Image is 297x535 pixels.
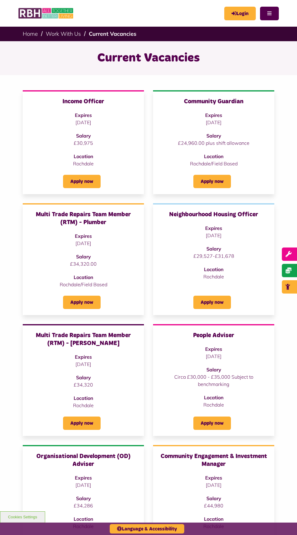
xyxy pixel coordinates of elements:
p: [DATE] [29,240,138,247]
strong: Salary [206,495,221,501]
strong: Location [204,153,224,159]
strong: Expires [205,225,222,231]
h1: Current Vacancies [8,50,289,66]
a: MyRBH [224,7,256,20]
h3: Multi Trade Repairs Team Member (RTM) - Plumber [29,211,138,226]
strong: Salary [76,495,91,501]
h3: Community Engagement & Investment Manager [159,452,268,468]
button: Language & Accessibility [110,524,184,533]
p: [DATE] [159,232,268,239]
h3: Community Guardian [159,98,268,105]
strong: Location [74,395,93,401]
p: [DATE] [29,119,138,126]
strong: Salary [206,246,221,252]
strong: Location [74,274,93,280]
a: Current Vacancies [89,30,136,37]
p: Rochdale [159,273,268,280]
p: Rochdale [159,401,268,408]
p: [DATE] [29,361,138,368]
a: Apply now [193,417,231,430]
img: RBH [18,6,74,21]
strong: Expires [75,475,92,481]
p: [DATE] [29,481,138,489]
p: £34,320.00 [29,260,138,267]
strong: Location [204,516,224,522]
strong: Salary [76,374,91,380]
strong: Salary [76,133,91,139]
strong: Location [204,394,224,400]
h3: People Adviser [159,331,268,339]
a: Apply now [63,175,101,188]
strong: Expires [75,233,92,239]
h3: Neighbourhood Housing Officer [159,211,268,218]
strong: Salary [76,254,91,260]
p: Rochdale [29,160,138,167]
p: £30,975 [29,139,138,147]
p: Rochdale [29,402,138,409]
p: £44,980 [159,502,268,509]
a: Apply now [63,417,101,430]
p: £29,527-£31,678 [159,252,268,260]
strong: Salary [206,133,221,139]
a: Home [23,30,38,37]
p: £34,320 [29,381,138,388]
strong: Expires [205,346,222,352]
strong: Expires [75,354,92,360]
h3: Multi Trade Repairs Team Member (RTM) - [PERSON_NAME] [29,331,138,347]
strong: Expires [75,112,92,118]
p: Rochdale/Field Based [159,160,268,167]
strong: Expires [205,112,222,118]
p: £34,286 [29,502,138,509]
strong: Location [74,153,93,159]
h3: Organisational Development (OD) Adviser [29,452,138,468]
p: £24,960.00 plus shift allowance [159,139,268,147]
button: Navigation [260,7,279,20]
p: Rochdale/Field Based [29,281,138,288]
a: Apply now [193,296,231,309]
p: [DATE] [159,481,268,489]
p: [DATE] [159,119,268,126]
p: [DATE] [159,353,268,360]
p: Circa £30,000 - £35,000 Subject to benchmarking [159,373,268,388]
strong: Expires [205,475,222,481]
strong: Location [74,516,93,522]
a: Apply now [193,175,231,188]
strong: Location [204,266,224,272]
a: Work With Us [46,30,81,37]
iframe: Netcall Web Assistant for live chat [270,508,297,535]
h3: Income Officer [29,98,138,105]
strong: Salary [206,367,221,373]
a: Apply now [63,296,101,309]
